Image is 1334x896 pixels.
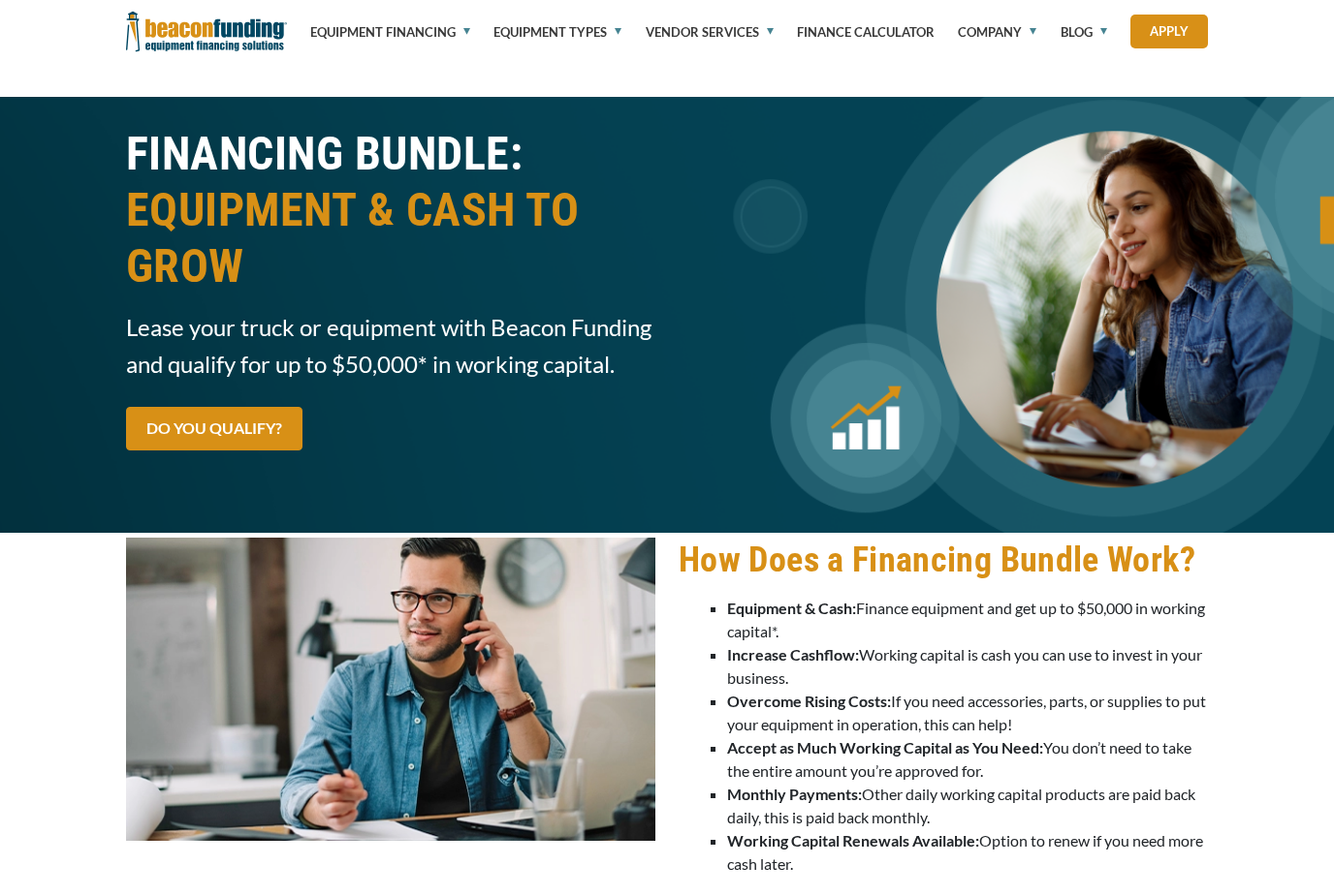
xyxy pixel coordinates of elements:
strong: Equipment & Cash: [727,599,856,617]
h1: FINANCING BUNDLE: [126,126,655,294]
span: Lease your truck or equipment with Beacon Funding and qualify for up to $50,000* in working capital. [126,309,655,383]
li: Option to renew if you need more cash later. [727,829,1208,876]
li: Other daily working capital products are paid back daily, this is paid back monthly. [727,783,1208,829]
strong: Overcome Rising Costs: [727,692,891,710]
strong: Accept as Much Working Capital as You Need: [727,738,1043,757]
li: You don’t need to take the entire amount you’re approved for. [727,736,1208,783]
strong: Monthly Payments: [727,785,862,803]
a: Man on the phone [126,677,655,695]
li: Finance equipment and get up to $50,000 in working capital*. [727,597,1208,643]
a: DO YOU QUALIFY? [126,407,302,450]
strong: Working Capital Renewals Available: [727,831,979,850]
h2: How Does a Financing Bundle Work? [679,538,1208,582]
a: Apply [1130,15,1208,48]
li: If you need accessories, parts, or supplies to put your equipment in operation, this can help! [727,690,1208,736]
span: EQUIPMENT & CASH TO GROW [126,182,655,294]
strong: Increase Cashflow: [727,645,859,664]
img: Man on the phone [126,538,655,841]
li: Working capital is cash you can use to invest in your business. [727,643,1208,690]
